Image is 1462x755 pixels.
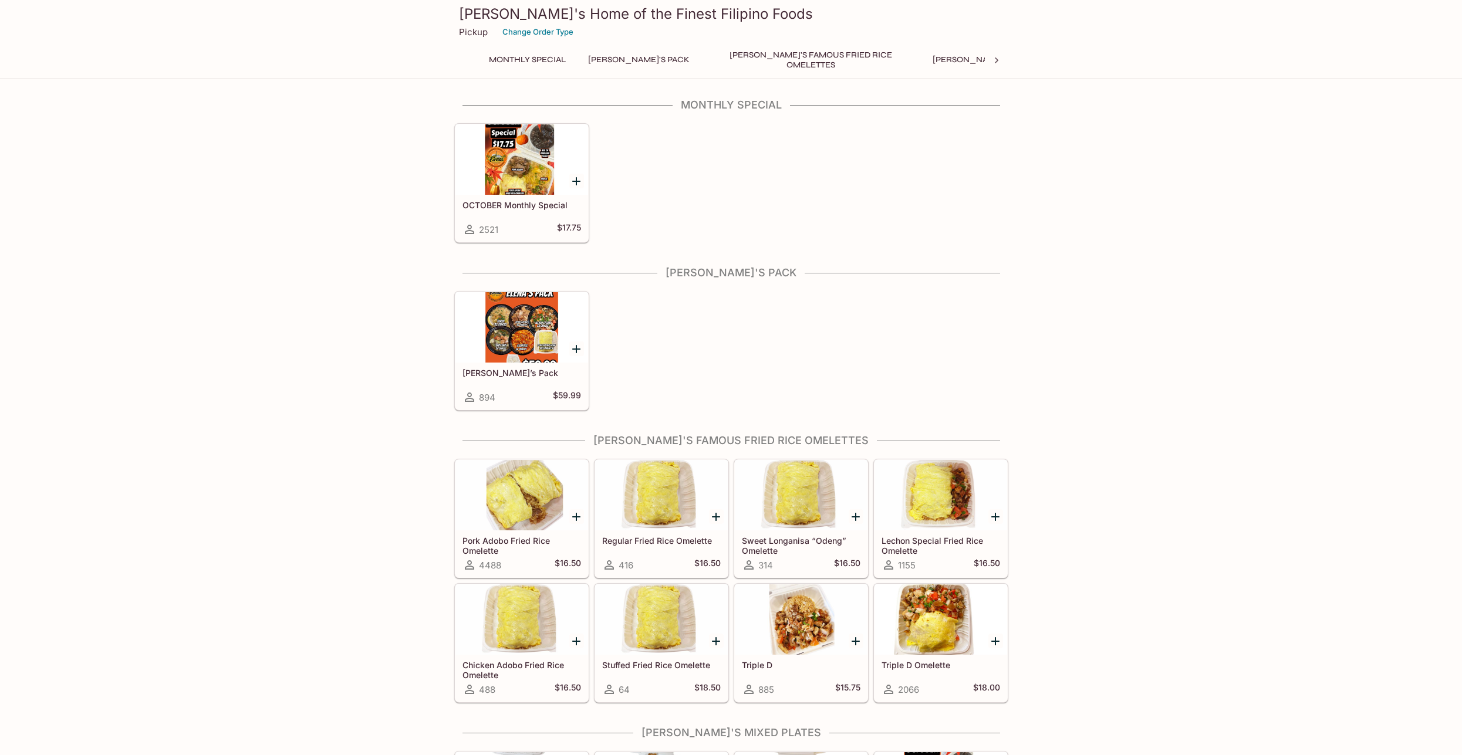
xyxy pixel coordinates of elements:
[694,558,721,572] h5: $16.50
[694,682,721,696] h5: $18.50
[553,390,581,404] h5: $59.99
[742,536,860,555] h5: Sweet Longanisa “Odeng” Omelette
[849,509,863,524] button: Add Sweet Longanisa “Odeng” Omelette
[973,682,1000,696] h5: $18.00
[875,460,1007,530] div: Lechon Special Fried Rice Omelette
[734,584,868,702] a: Triple D885$15.75
[602,660,721,670] h5: Stuffed Fried Rice Omelette
[454,266,1008,279] h4: [PERSON_NAME]'s Pack
[582,52,696,68] button: [PERSON_NAME]'s Pack
[462,368,581,378] h5: [PERSON_NAME]’s Pack
[874,459,1008,578] a: Lechon Special Fried Rice Omelette1155$16.50
[479,224,498,235] span: 2521
[898,560,916,571] span: 1155
[455,124,588,195] div: OCTOBER Monthly Special
[455,584,588,655] div: Chicken Adobo Fried Rice Omelette
[479,392,495,403] span: 894
[595,460,728,530] div: Regular Fried Rice Omelette
[557,222,581,236] h5: $17.75
[898,684,919,695] span: 2066
[926,52,1076,68] button: [PERSON_NAME]'s Mixed Plates
[455,124,589,242] a: OCTOBER Monthly Special2521$17.75
[454,99,1008,111] h4: Monthly Special
[988,634,1003,648] button: Add Triple D Omelette
[988,509,1003,524] button: Add Lechon Special Fried Rice Omelette
[619,684,630,695] span: 64
[555,558,581,572] h5: $16.50
[874,584,1008,702] a: Triple D Omelette2066$18.00
[459,5,1004,23] h3: [PERSON_NAME]'s Home of the Finest Filipino Foods
[849,634,863,648] button: Add Triple D
[455,460,588,530] div: Pork Adobo Fried Rice Omelette
[569,174,584,188] button: Add OCTOBER Monthly Special
[595,584,728,655] div: Stuffed Fried Rice Omelette
[479,684,495,695] span: 488
[735,584,867,655] div: Triple D
[454,726,1008,739] h4: [PERSON_NAME]'s Mixed Plates
[709,634,724,648] button: Add Stuffed Fried Rice Omelette
[497,23,579,41] button: Change Order Type
[462,200,581,210] h5: OCTOBER Monthly Special
[569,341,584,356] button: Add Elena’s Pack
[602,536,721,546] h5: Regular Fried Rice Omelette
[758,560,773,571] span: 314
[569,634,584,648] button: Add Chicken Adobo Fried Rice Omelette
[595,459,728,578] a: Regular Fried Rice Omelette416$16.50
[455,292,588,363] div: Elena’s Pack
[882,660,1000,670] h5: Triple D Omelette
[479,560,501,571] span: 4488
[454,434,1008,447] h4: [PERSON_NAME]'s Famous Fried Rice Omelettes
[462,536,581,555] h5: Pork Adobo Fried Rice Omelette
[555,682,581,696] h5: $16.50
[758,684,774,695] span: 885
[835,682,860,696] h5: $15.75
[569,509,584,524] button: Add Pork Adobo Fried Rice Omelette
[455,459,589,578] a: Pork Adobo Fried Rice Omelette4488$16.50
[834,558,860,572] h5: $16.50
[875,584,1007,655] div: Triple D Omelette
[455,584,589,702] a: Chicken Adobo Fried Rice Omelette488$16.50
[735,460,867,530] div: Sweet Longanisa “Odeng” Omelette
[462,660,581,679] h5: Chicken Adobo Fried Rice Omelette
[595,584,728,702] a: Stuffed Fried Rice Omelette64$18.50
[459,26,488,38] p: Pickup
[619,560,633,571] span: 416
[742,660,860,670] h5: Triple D
[882,536,1000,555] h5: Lechon Special Fried Rice Omelette
[455,292,589,410] a: [PERSON_NAME]’s Pack894$59.99
[734,459,868,578] a: Sweet Longanisa “Odeng” Omelette314$16.50
[705,52,917,68] button: [PERSON_NAME]'s Famous Fried Rice Omelettes
[482,52,572,68] button: Monthly Special
[709,509,724,524] button: Add Regular Fried Rice Omelette
[974,558,1000,572] h5: $16.50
